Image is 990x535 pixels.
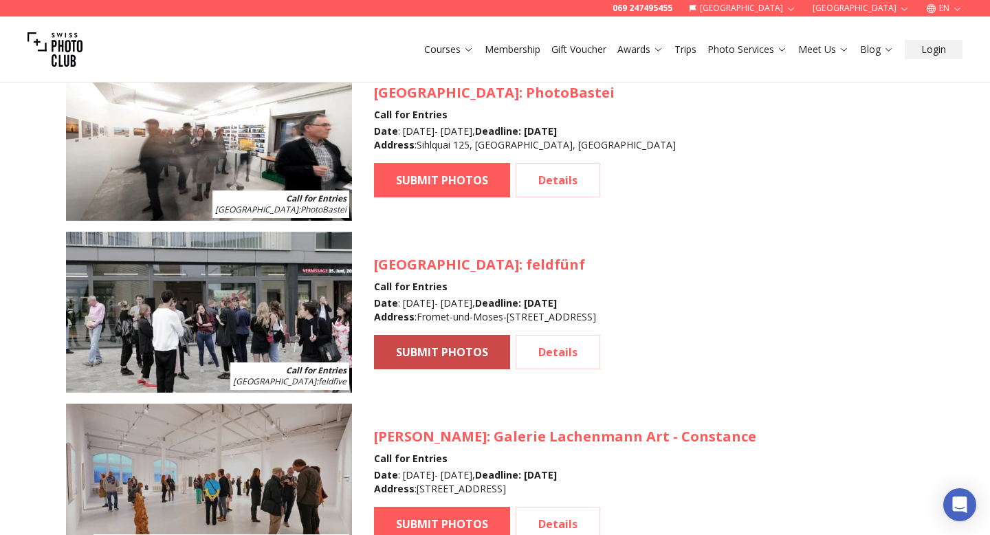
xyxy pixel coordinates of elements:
button: Meet Us [793,40,855,59]
font: [GEOGRAPHIC_DATA] [374,255,519,274]
font: Deadline [475,124,518,138]
font: Address [374,138,415,151]
a: 069 247495455 [613,3,672,14]
font: Details [538,345,577,360]
font: Date [374,468,398,481]
a: Blog [860,43,894,56]
font: PhotoBastei [300,204,346,215]
img: Swiss photo club [27,22,82,77]
font: : [398,468,400,481]
font: Sihlquai 125, [GEOGRAPHIC_DATA], [GEOGRAPHIC_DATA] [417,138,676,151]
font: Address [374,482,415,495]
font: : [316,375,318,387]
font: [DATE] [403,296,434,309]
button: Courses [419,40,479,59]
button: Membership [479,40,546,59]
img: SPC Photo Awards Zurich: December 2025 [66,60,352,221]
a: Courses [424,43,474,56]
font: : [487,427,490,446]
font: Address [374,310,415,323]
font: [DATE] [524,124,557,138]
font: Call for Entries [374,280,448,293]
font: [GEOGRAPHIC_DATA] [813,2,896,14]
font: : [415,138,417,151]
font: : [398,124,400,138]
font: : [518,296,521,309]
font: : [518,124,521,138]
button: Gift Voucher [546,40,612,59]
a: Trips [674,43,696,56]
font: [GEOGRAPHIC_DATA] [215,204,298,215]
font: [STREET_ADDRESS] [417,482,506,495]
font: : [398,296,400,309]
font: Galerie Lachenmann Art - Constance [494,427,756,446]
button: Login [905,40,962,59]
font: Details [538,516,577,532]
font: PhotoBastei [526,83,615,102]
font: [DATE] [524,468,557,481]
font: Awards [617,43,650,56]
button: Trips [669,40,702,59]
a: Details [516,335,600,369]
font: feldfive [318,375,346,387]
font: : [415,310,417,323]
button: Photo Services [702,40,793,59]
font: [DATE] [441,124,472,138]
font: [DATE] [524,296,557,309]
font: : [415,482,417,495]
button: Blog [855,40,899,59]
img: SPC Photo Awards BERLIN December 2025 [66,232,352,393]
div: Open Intercom Messenger [943,488,976,521]
a: Membership [485,43,540,56]
font: [DATE] [441,468,472,481]
a: Details [516,163,600,197]
font: SUBMIT PHOTOS [396,173,488,188]
font: : [519,255,522,274]
font: [GEOGRAPHIC_DATA] [700,2,784,14]
font: [DATE] [403,124,434,138]
font: Call for Entries [286,364,346,376]
font: Deadline [475,296,518,309]
font: , [472,124,475,138]
a: Gift Voucher [551,43,606,56]
font: Call for Entries [286,193,346,204]
font: feldfünf [526,255,585,274]
font: Courses [424,43,461,56]
font: , [472,296,475,309]
font: : [298,204,300,215]
a: Awards [617,43,663,56]
a: SUBMIT PHOTOS [374,163,510,197]
font: - [434,296,438,309]
font: - [434,468,438,481]
font: Deadline [475,468,518,481]
font: Photo Services [707,43,774,56]
font: [GEOGRAPHIC_DATA] [374,83,519,102]
font: [DATE] [441,296,472,309]
font: , [472,468,475,481]
button: Awards [612,40,669,59]
font: Date [374,296,398,309]
font: SUBMIT PHOTOS [396,345,488,360]
font: [GEOGRAPHIC_DATA] [233,375,316,387]
font: EN [939,2,949,14]
a: SUBMIT PHOTOS [374,335,510,369]
font: : [518,468,521,481]
font: Date [374,124,398,138]
font: 069 247495455 [613,2,672,14]
font: Blog [860,43,881,56]
font: Fromet-und-Moses-[STREET_ADDRESS] [417,310,596,323]
font: : [519,83,522,102]
font: [DATE] [403,468,434,481]
font: [PERSON_NAME] [374,427,487,446]
font: Meet Us [798,43,836,56]
font: - [434,124,438,138]
font: SUBMIT PHOTOS [396,516,488,532]
font: Details [538,173,577,188]
font: Call for Entries [374,108,448,121]
font: Call for Entries [374,452,448,465]
a: Meet Us [798,43,849,56]
a: Photo Services [707,43,787,56]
